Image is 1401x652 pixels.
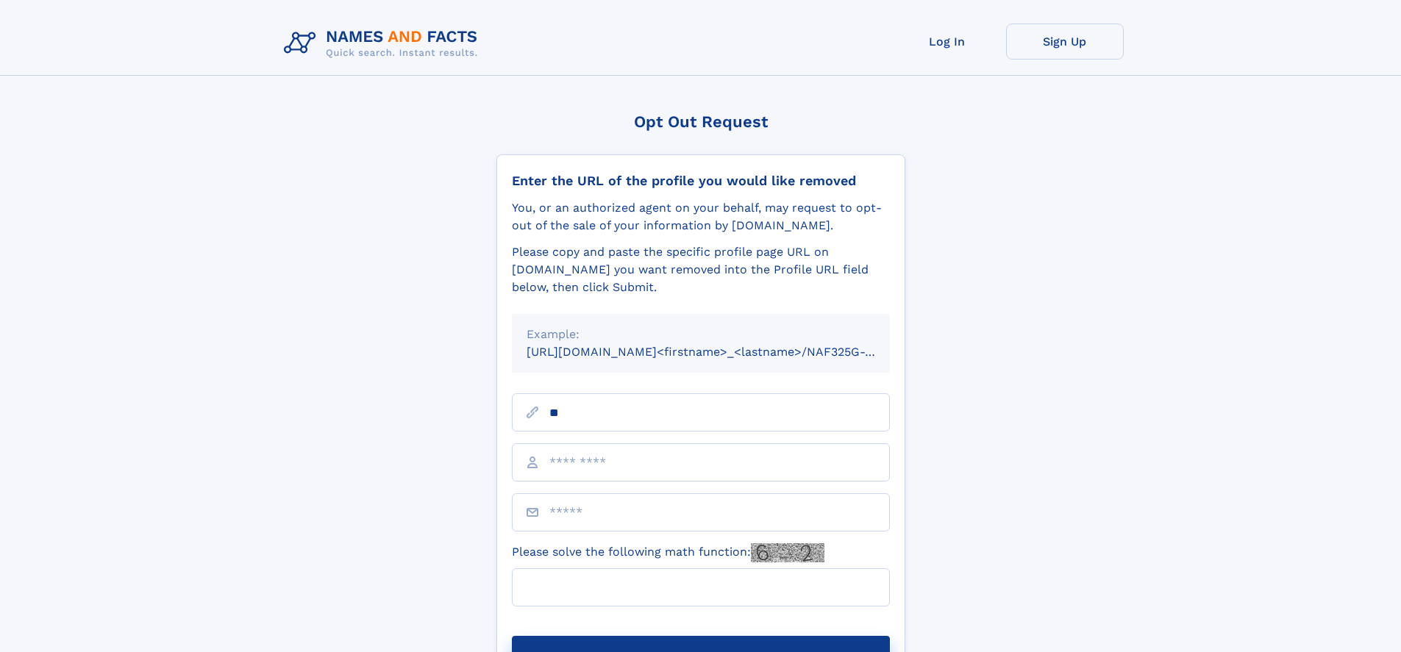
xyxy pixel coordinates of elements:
[496,112,905,131] div: Opt Out Request
[888,24,1006,60] a: Log In
[512,173,890,189] div: Enter the URL of the profile you would like removed
[527,345,918,359] small: [URL][DOMAIN_NAME]<firstname>_<lastname>/NAF325G-xxxxxxxx
[512,543,824,562] label: Please solve the following math function:
[1006,24,1124,60] a: Sign Up
[278,24,490,63] img: Logo Names and Facts
[527,326,875,343] div: Example:
[512,243,890,296] div: Please copy and paste the specific profile page URL on [DOMAIN_NAME] you want removed into the Pr...
[512,199,890,234] div: You, or an authorized agent on your behalf, may request to opt-out of the sale of your informatio...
